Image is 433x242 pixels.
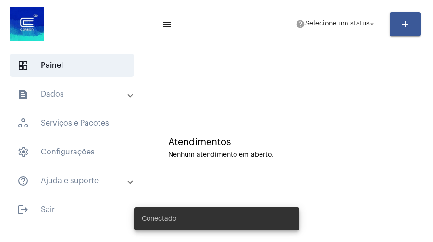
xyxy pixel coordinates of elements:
mat-icon: sidenav icon [161,19,171,30]
span: Configurações [10,140,134,164]
div: Atendimentos [168,137,409,148]
mat-icon: arrow_drop_down [368,20,376,28]
span: sidenav icon [17,117,29,129]
div: Nenhum atendimento em aberto. [168,152,409,159]
mat-icon: sidenav icon [17,89,29,100]
mat-icon: add [399,18,411,30]
mat-icon: help [296,19,305,29]
span: Sair [10,198,134,221]
img: d4669ae0-8c07-2337-4f67-34b0df7f5ae4.jpeg [8,5,46,43]
span: sidenav icon [17,146,29,158]
mat-panel-title: Ajuda e suporte [17,175,128,187]
mat-icon: sidenav icon [17,175,29,187]
span: sidenav icon [17,60,29,71]
span: Painel [10,54,134,77]
span: Selecione um status [305,21,370,27]
mat-expansion-panel-header: sidenav iconAjuda e suporte [6,169,144,192]
button: Selecione um status [290,14,382,34]
span: Serviços e Pacotes [10,112,134,135]
mat-expansion-panel-header: sidenav iconDados [6,83,144,106]
span: Conectado [142,214,176,224]
mat-icon: sidenav icon [17,204,29,216]
mat-panel-title: Dados [17,89,128,100]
